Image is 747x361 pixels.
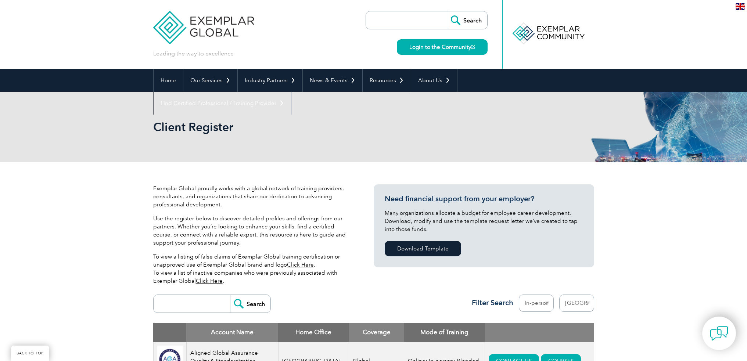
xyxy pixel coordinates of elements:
[183,69,237,92] a: Our Services
[153,214,352,247] p: Use the register below to discover detailed profiles and offerings from our partners. Whether you...
[154,92,291,115] a: Find Certified Professional / Training Provider
[287,261,314,268] a: Click Here
[385,241,461,256] a: Download Template
[397,39,488,55] a: Login to the Community
[153,184,352,209] p: Exemplar Global proudly works with a global network of training providers, consultants, and organ...
[404,323,485,342] th: Mode of Training: activate to sort column ascending
[411,69,457,92] a: About Us
[186,323,278,342] th: Account Name: activate to sort column descending
[278,323,349,342] th: Home Office: activate to sort column ascending
[736,3,745,10] img: en
[385,194,583,203] h3: Need financial support from your employer?
[447,11,487,29] input: Search
[153,50,234,58] p: Leading the way to excellence
[154,69,183,92] a: Home
[471,45,475,49] img: open_square.png
[230,295,270,313] input: Search
[196,278,223,284] a: Click Here
[303,69,362,92] a: News & Events
[238,69,302,92] a: Industry Partners
[385,209,583,233] p: Many organizations allocate a budget for employee career development. Download, modify and use th...
[710,324,728,343] img: contact-chat.png
[349,323,404,342] th: Coverage: activate to sort column ascending
[467,298,513,307] h3: Filter Search
[153,121,462,133] h2: Client Register
[11,346,49,361] a: BACK TO TOP
[153,253,352,285] p: To view a listing of false claims of Exemplar Global training certification or unapproved use of ...
[485,323,594,342] th: : activate to sort column ascending
[363,69,411,92] a: Resources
